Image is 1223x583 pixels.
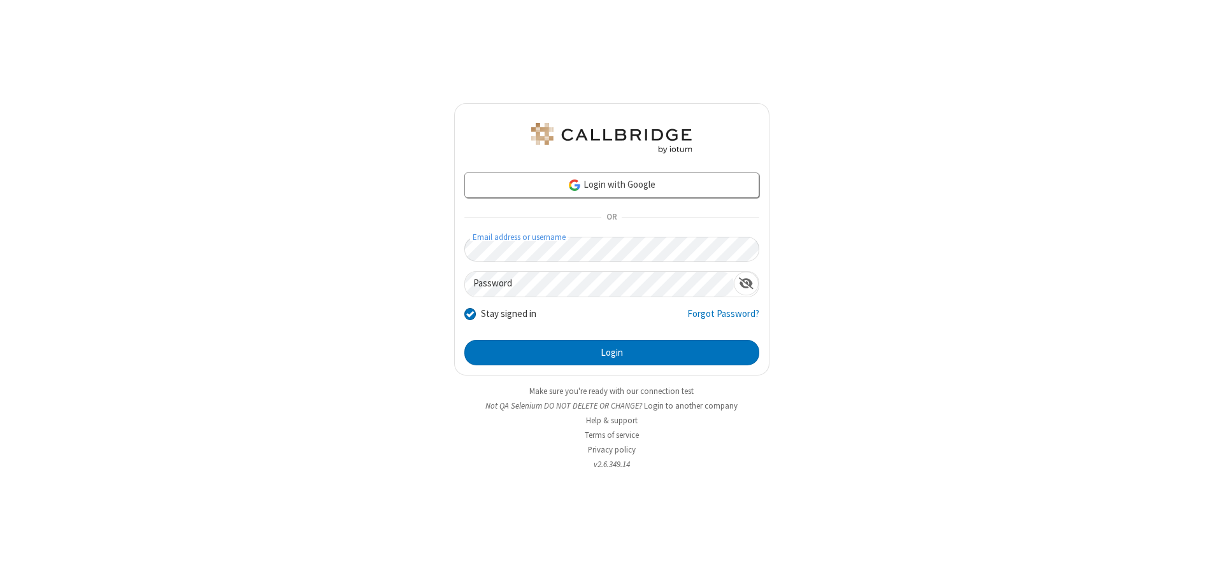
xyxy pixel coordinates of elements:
span: OR [601,209,622,227]
a: Privacy policy [588,444,636,455]
input: Password [465,272,734,297]
a: Forgot Password? [687,307,759,331]
a: Help & support [586,415,638,426]
button: Login to another company [644,400,738,412]
li: Not QA Selenium DO NOT DELETE OR CHANGE? [454,400,769,412]
a: Terms of service [585,430,639,440]
input: Email address or username [464,237,759,262]
button: Login [464,340,759,365]
a: Login with Google [464,172,759,198]
div: Show password [734,272,759,295]
label: Stay signed in [481,307,536,321]
a: Make sure you're ready with our connection test [529,386,694,397]
li: v2.6.349.14 [454,458,769,470]
img: QA Selenium DO NOT DELETE OR CHANGE [529,123,694,153]
img: google-icon.png [568,178,582,192]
